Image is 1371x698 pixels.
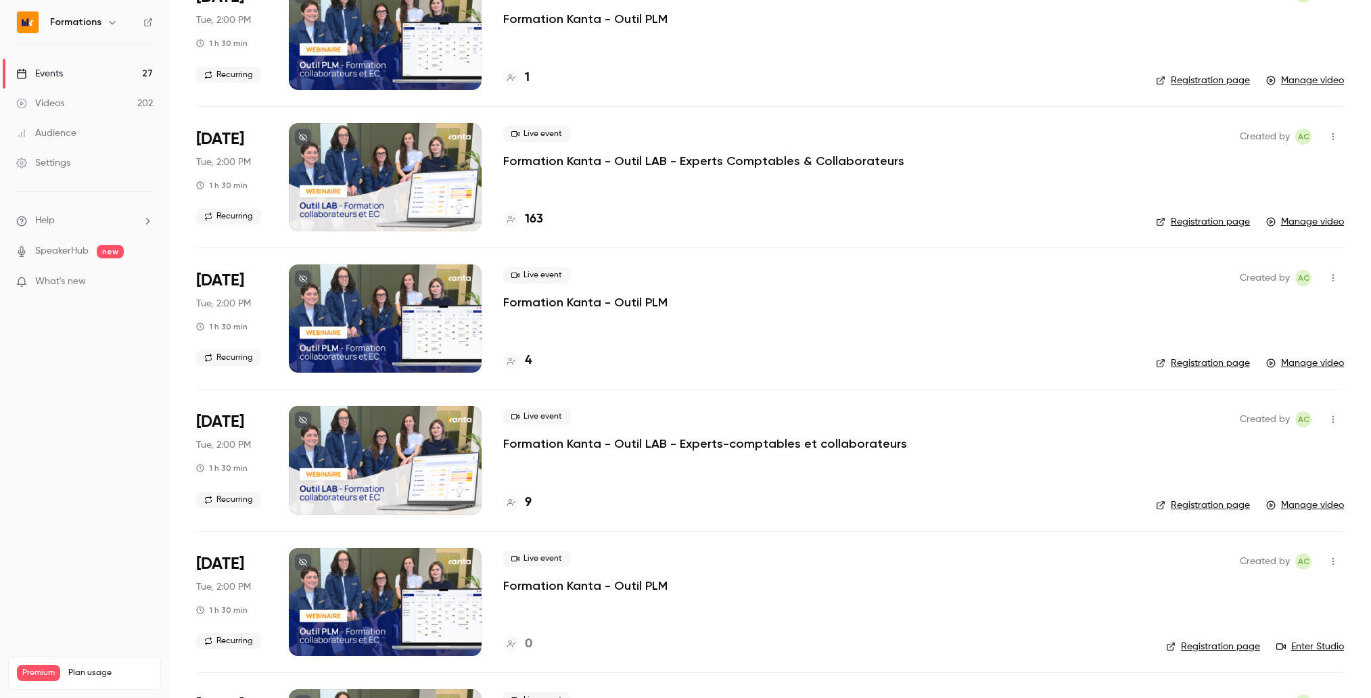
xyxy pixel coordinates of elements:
[196,38,248,49] div: 1 h 30 min
[196,14,251,27] span: Tue, 2:00 PM
[16,67,63,80] div: Events
[503,578,668,594] a: Formation Kanta - Outil PLM
[1266,498,1344,512] a: Manage video
[1266,74,1344,87] a: Manage video
[525,635,532,653] h4: 0
[16,126,76,140] div: Audience
[196,270,244,292] span: [DATE]
[503,11,668,27] a: Formation Kanta - Outil PLM
[503,494,532,512] a: 9
[503,436,907,452] a: Formation Kanta - Outil LAB - Experts-comptables et collaborateurs
[196,129,244,150] span: [DATE]
[16,214,153,228] li: help-dropdown-opener
[1156,74,1250,87] a: Registration page
[1298,270,1309,286] span: AC
[17,665,60,681] span: Premium
[196,156,251,169] span: Tue, 2:00 PM
[1166,640,1260,653] a: Registration page
[16,97,64,110] div: Videos
[1295,411,1311,427] span: Anaïs Cachelou
[503,409,570,425] span: Live event
[1266,215,1344,229] a: Manage video
[196,580,251,594] span: Tue, 2:00 PM
[196,553,244,575] span: [DATE]
[137,276,153,288] iframe: Noticeable Trigger
[525,210,543,229] h4: 163
[525,352,532,370] h4: 4
[196,548,267,656] div: Aug 19 Tue, 2:00 PM (Europe/Paris)
[17,11,39,33] img: Formations
[196,438,251,452] span: Tue, 2:00 PM
[196,463,248,473] div: 1 h 30 min
[503,551,570,567] span: Live event
[503,69,530,87] a: 1
[196,297,251,310] span: Tue, 2:00 PM
[503,267,570,283] span: Live event
[1156,356,1250,370] a: Registration page
[196,605,248,615] div: 1 h 30 min
[50,16,101,29] h6: Formations
[196,180,248,191] div: 1 h 30 min
[503,126,570,142] span: Live event
[503,153,904,169] a: Formation Kanta - Outil LAB - Experts Comptables & Collaborateurs
[196,208,261,225] span: Recurring
[196,492,261,508] span: Recurring
[503,210,543,229] a: 163
[35,214,55,228] span: Help
[196,321,248,332] div: 1 h 30 min
[97,245,124,258] span: new
[196,264,267,373] div: Aug 26 Tue, 2:00 PM (Europe/Paris)
[525,69,530,87] h4: 1
[1240,270,1290,286] span: Created by
[1276,640,1344,653] a: Enter Studio
[1156,498,1250,512] a: Registration page
[1240,129,1290,145] span: Created by
[196,633,261,649] span: Recurring
[1156,215,1250,229] a: Registration page
[1295,270,1311,286] span: Anaïs Cachelou
[16,156,70,170] div: Settings
[35,244,89,258] a: SpeakerHub
[503,635,532,653] a: 0
[1298,129,1309,145] span: AC
[503,294,668,310] a: Formation Kanta - Outil PLM
[1240,553,1290,569] span: Created by
[503,352,532,370] a: 4
[35,275,86,289] span: What's new
[196,123,267,231] div: Sep 2 Tue, 2:00 PM (Europe/Paris)
[196,67,261,83] span: Recurring
[1295,553,1311,569] span: Anaïs Cachelou
[196,350,261,366] span: Recurring
[525,494,532,512] h4: 9
[1298,411,1309,427] span: AC
[1240,411,1290,427] span: Created by
[1295,129,1311,145] span: Anaïs Cachelou
[1266,356,1344,370] a: Manage video
[1298,553,1309,569] span: AC
[196,406,267,514] div: Aug 26 Tue, 2:00 PM (Europe/Paris)
[68,668,152,678] span: Plan usage
[196,411,244,433] span: [DATE]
